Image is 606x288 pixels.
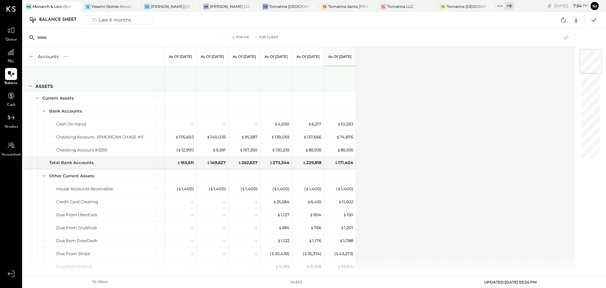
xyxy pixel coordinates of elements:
span: $ [278,225,282,230]
span: $ [306,186,309,191]
div: Due From UberEats [56,212,97,218]
div: copy link [546,3,553,9]
div: 904 [310,212,321,218]
div: Last 6 months [89,16,134,24]
div: -- [223,121,226,127]
p: As of [DATE] [296,54,320,59]
div: -- [254,212,258,218]
div: 95,387 [241,134,258,140]
div: 6,217 [308,121,321,127]
span: $ [277,212,281,217]
div: 74,876 [336,134,353,140]
div: Total Bank Accounts [49,160,94,166]
div: Checking Account- JPMORGAN CHASE #1569 [56,134,149,140]
span: $ [175,134,179,139]
div: -- [254,251,258,257]
span: $ [272,147,275,152]
div: -- [223,251,226,257]
span: Queue [5,37,17,43]
span: $ [340,238,343,243]
a: Queue [0,24,22,43]
a: Vendors [0,112,22,130]
a: Cash [0,90,22,108]
div: Balance Sheet [39,15,83,25]
div: 25,584 [273,199,289,205]
div: -- [191,121,194,127]
div: -- [254,264,258,270]
div: -- [223,212,226,218]
div: 9,289 [275,264,289,270]
div: -- [254,238,258,244]
div: Credit Card Clearing [56,199,98,205]
div: ( 1,400 ) [272,186,289,192]
div: 150 [343,212,353,218]
div: 10,593 [337,121,353,127]
p: As of [DATE] [233,54,256,59]
div: TA [144,4,150,9]
a: Accountant [0,139,22,158]
div: -- [254,225,258,231]
span: $ [335,160,338,165]
div: AB [203,4,209,9]
div: 284 [278,225,289,231]
div: 4,050 [274,121,289,127]
span: $ [269,160,273,165]
div: -- [191,199,194,205]
span: $ [304,251,307,256]
div: Other Current Assets [49,173,94,179]
div: Accounts [38,53,59,60]
span: $ [210,186,213,191]
div: [PERSON_NAME][GEOGRAPHIC_DATA] [151,4,191,9]
div: ( 1,400 ) [304,186,321,192]
span: $ [303,134,307,139]
div: ( 35,374 ) [303,251,321,257]
span: $ [238,160,241,165]
span: $ [341,225,344,230]
div: 11,502 [338,199,353,205]
span: UPDATED: [DATE] 03:34 PM [484,280,537,285]
div: Due From Stripe [56,251,90,257]
span: $ [275,264,279,269]
div: Current Assets [42,95,74,101]
span: $ [309,238,312,243]
div: -- [223,225,226,231]
span: P&L [8,59,15,64]
div: 163,611 [177,160,194,166]
div: 1,176 [309,238,321,244]
div: -- [254,121,258,127]
div: 149,627 [207,160,226,166]
div: 130,235 [272,147,289,153]
div: 1,201 [341,225,353,231]
div: 85,935 [337,147,353,153]
span: $ [178,147,181,152]
div: 766 [310,225,321,231]
span: $ [207,134,210,139]
div: TL [381,4,386,9]
div: 171,404 [335,160,353,166]
div: v 4.32.3 [290,280,302,285]
div: Due from DoorDash [56,238,98,244]
div: Yasemi (Soirée Hospitality Group) [92,4,131,9]
span: $ [336,251,339,256]
div: Y( [85,4,91,9]
span: $ [303,160,306,165]
span: $ [338,199,342,204]
div: 273,344 [269,160,289,166]
span: Accountant [2,152,21,158]
div: ( 30,439 ) [270,251,289,257]
div: 139,059 [271,134,289,140]
div: TW [263,4,268,9]
div: -- [254,199,258,205]
span: $ [307,199,311,204]
div: 1,127 [277,212,289,218]
div: ( 1,400 ) [241,186,258,192]
p: As of [DATE] [264,54,288,59]
span: $ [178,186,181,191]
div: Monarch & Lion (Soirée Hospitality Group) [33,4,72,9]
p: As of [DATE] [201,54,224,59]
div: 229,818 [303,160,321,166]
div: -- [191,225,194,231]
div: 6,455 [307,199,321,205]
div: ASSETS [35,83,53,89]
span: $ [337,147,341,152]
